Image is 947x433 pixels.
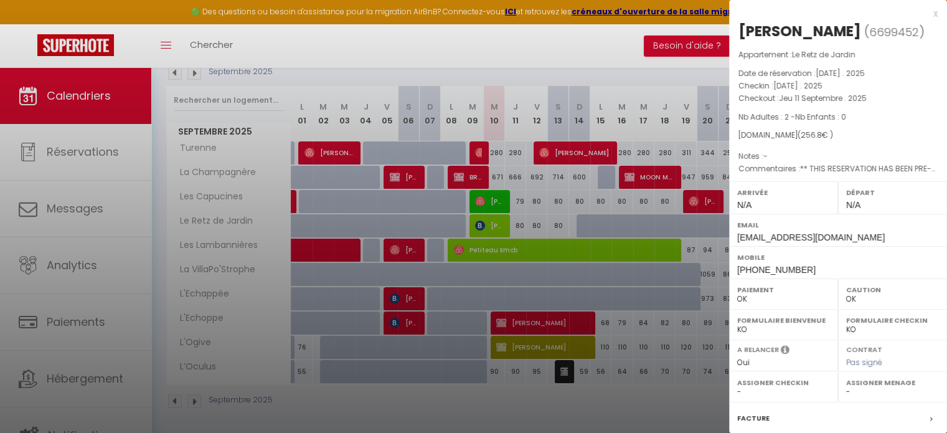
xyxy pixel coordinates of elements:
[729,6,938,21] div: x
[737,314,830,326] label: Formulaire Bienvenue
[738,112,846,122] span: Nb Adultes : 2 -
[737,345,779,355] label: A relancer
[795,112,846,122] span: Nb Enfants : 0
[801,130,822,140] span: 256.8
[737,376,830,389] label: Assigner Checkin
[737,200,751,210] span: N/A
[738,67,938,80] p: Date de réservation :
[781,345,789,358] i: Sélectionner OUI si vous souhaiter envoyer les séquences de messages post-checkout
[864,23,925,40] span: ( )
[737,265,816,275] span: [PHONE_NUMBER]
[846,314,939,326] label: Formulaire Checkin
[816,68,865,79] span: [DATE] . 2025
[798,130,833,140] span: ( € )
[846,200,860,210] span: N/A
[737,412,770,425] label: Facture
[738,130,938,141] div: [DOMAIN_NAME]
[792,49,855,60] span: Le Retz de Jardin
[846,345,882,353] label: Contrat
[846,376,939,389] label: Assigner Menage
[10,5,47,42] button: Ouvrir le widget de chat LiveChat
[869,24,919,40] span: 6699452
[738,21,861,41] div: [PERSON_NAME]
[738,49,938,61] p: Appartement :
[737,232,885,242] span: [EMAIL_ADDRESS][DOMAIN_NAME]
[846,186,939,199] label: Départ
[779,93,867,103] span: Jeu 11 Septembre . 2025
[737,219,939,231] label: Email
[738,163,938,175] p: Commentaires :
[846,283,939,296] label: Caution
[763,151,768,161] span: -
[738,92,938,105] p: Checkout :
[737,251,939,264] label: Mobile
[737,186,830,199] label: Arrivée
[737,283,830,296] label: Paiement
[738,80,938,92] p: Checkin :
[846,357,882,368] span: Pas signé
[738,150,938,163] p: Notes :
[773,80,822,91] span: [DATE] . 2025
